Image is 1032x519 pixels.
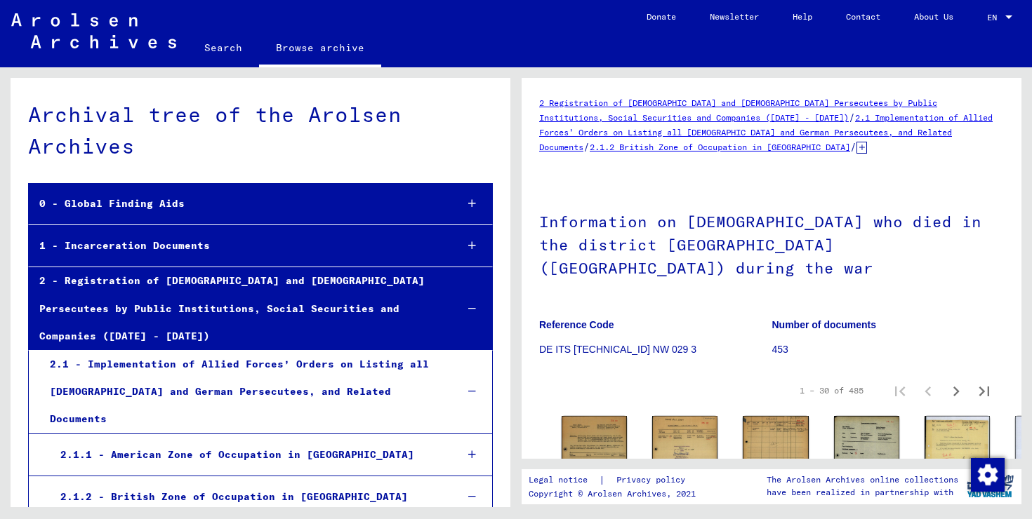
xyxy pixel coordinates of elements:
[529,473,702,487] div: |
[562,416,627,508] img: 001.jpg
[259,31,381,67] a: Browse archive
[850,140,856,153] span: /
[772,342,1005,357] p: 453
[925,416,990,506] img: 001.jpg
[652,416,717,508] img: 001.jpg
[39,351,444,433] div: 2.1 - Implementation of Allied Forces’ Orders on Listing all [DEMOGRAPHIC_DATA] and German Persec...
[987,13,1003,22] span: EN
[29,267,444,350] div: 2 - Registration of [DEMOGRAPHIC_DATA] and [DEMOGRAPHIC_DATA] Persecutees by Public Institutions,...
[767,473,958,486] p: The Arolsen Archives online collections
[539,189,1004,297] h1: Information on [DEMOGRAPHIC_DATA] who died in the district [GEOGRAPHIC_DATA] ([GEOGRAPHIC_DATA]) ...
[942,377,970,405] button: Next page
[539,342,772,357] p: DE ITS [TECHNICAL_ID] NW 029 3
[187,31,259,65] a: Search
[11,13,176,48] img: Arolsen_neg.svg
[849,111,855,123] span: /
[886,377,914,405] button: First page
[605,473,702,487] a: Privacy policy
[772,319,877,330] b: Number of documents
[590,142,850,152] a: 2.1.2 British Zone of Occupation in [GEOGRAPHIC_DATA]
[28,99,493,162] div: Archival tree of the Arolsen Archives
[800,384,864,397] div: 1 – 30 of 485
[914,377,942,405] button: Previous page
[767,486,958,499] p: have been realized in partnership with
[743,416,808,495] img: 001.jpg
[529,473,599,487] a: Legal notice
[834,416,899,518] img: 001.jpg
[529,487,702,500] p: Copyright © Arolsen Archives, 2021
[50,441,444,469] div: 2.1.1 - American Zone of Occupation in [GEOGRAPHIC_DATA]
[583,140,590,153] span: /
[29,232,444,259] div: 1 - Incarceration Documents
[970,377,998,405] button: Last page
[539,97,937,123] a: 2 Registration of [DEMOGRAPHIC_DATA] and [DEMOGRAPHIC_DATA] Persecutees by Public Institutions, S...
[971,458,1005,492] img: Change consent
[964,469,1017,504] img: yv_logo.png
[539,319,614,330] b: Reference Code
[50,483,444,511] div: 2.1.2 - British Zone of Occupation in [GEOGRAPHIC_DATA]
[29,190,444,217] div: 0 - Global Finding Aids
[539,112,993,152] a: 2.1 Implementation of Allied Forces’ Orders on Listing all [DEMOGRAPHIC_DATA] and German Persecut...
